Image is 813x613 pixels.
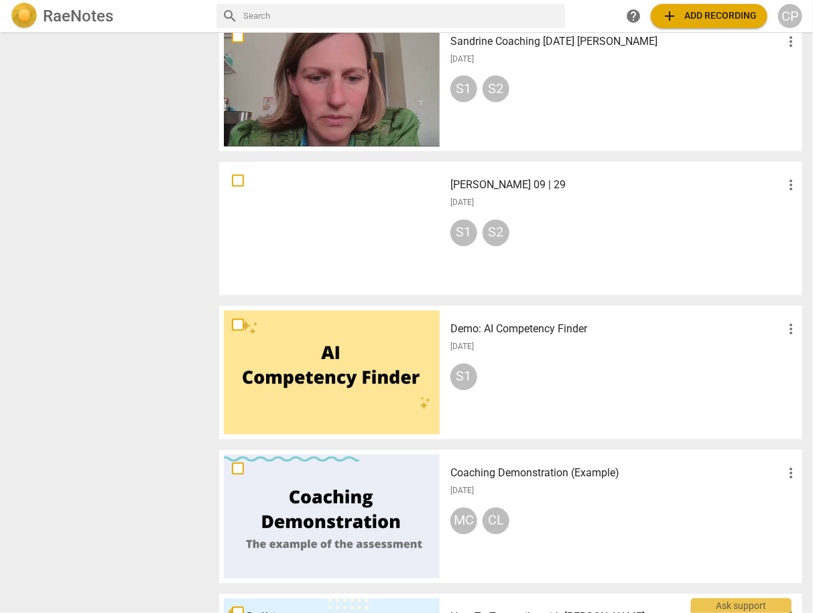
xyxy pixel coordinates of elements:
[483,508,509,535] div: CL
[450,198,474,209] span: [DATE]
[783,466,799,482] span: more_vert
[662,8,678,24] span: add
[450,364,477,391] div: S1
[450,33,783,50] h3: Sandrine Coaching 12th May 2025 Isabel
[224,455,798,579] a: Coaching Demonstration (Example)[DATE]MCCL
[783,33,799,50] span: more_vert
[450,486,474,497] span: [DATE]
[783,322,799,338] span: more_vert
[778,4,802,28] button: CP
[450,178,783,194] h3: Amanda Livermore 09 | 29
[483,220,509,247] div: S2
[450,466,783,482] h3: Coaching Demonstration (Example)
[11,3,38,29] img: Logo
[625,8,641,24] span: help
[450,322,783,338] h3: Demo: AI Competency Finder
[222,8,238,24] span: search
[450,508,477,535] div: MC
[43,7,113,25] h2: RaeNotes
[662,8,757,24] span: Add recording
[450,76,477,103] div: S1
[691,598,792,613] div: Ask support
[450,342,474,353] span: [DATE]
[483,76,509,103] div: S2
[450,220,477,247] div: S1
[621,4,645,28] a: Help
[783,178,799,194] span: more_vert
[450,54,474,65] span: [DATE]
[11,3,206,29] a: LogoRaeNotes
[224,23,798,147] a: Sandrine Coaching [DATE] [PERSON_NAME][DATE]S1S2
[224,167,798,291] a: [PERSON_NAME] 09 | 29[DATE]S1S2
[224,311,798,435] a: Demo: AI Competency Finder[DATE]S1
[243,5,560,27] input: Search
[651,4,767,28] button: Upload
